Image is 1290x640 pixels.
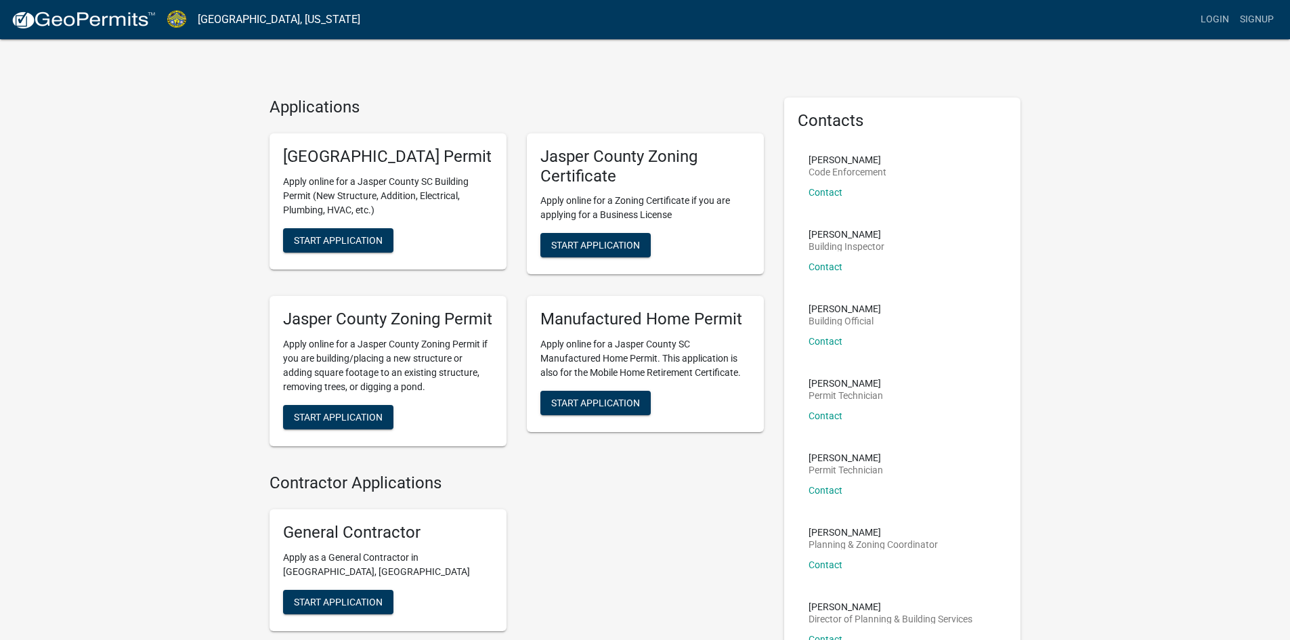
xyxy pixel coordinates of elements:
[809,540,938,549] p: Planning & Zoning Coordinator
[551,398,640,408] span: Start Application
[270,98,764,117] h4: Applications
[809,155,886,165] p: [PERSON_NAME]
[283,523,493,542] h5: General Contractor
[270,473,764,493] h4: Contractor Applications
[809,242,884,251] p: Building Inspector
[540,194,750,222] p: Apply online for a Zoning Certificate if you are applying for a Business License
[540,337,750,380] p: Apply online for a Jasper County SC Manufactured Home Permit. This application is also for the Mo...
[540,233,651,257] button: Start Application
[809,465,883,475] p: Permit Technician
[283,590,393,614] button: Start Application
[809,528,938,537] p: [PERSON_NAME]
[283,337,493,394] p: Apply online for a Jasper County Zoning Permit if you are building/placing a new structure or add...
[809,167,886,177] p: Code Enforcement
[540,310,750,329] h5: Manufactured Home Permit
[809,261,842,272] a: Contact
[809,304,881,314] p: [PERSON_NAME]
[809,614,972,624] p: Director of Planning & Building Services
[294,234,383,245] span: Start Application
[283,551,493,579] p: Apply as a General Contractor in [GEOGRAPHIC_DATA], [GEOGRAPHIC_DATA]
[809,391,883,400] p: Permit Technician
[809,485,842,496] a: Contact
[270,98,764,457] wm-workflow-list-section: Applications
[809,559,842,570] a: Contact
[809,336,842,347] a: Contact
[294,596,383,607] span: Start Application
[809,187,842,198] a: Contact
[809,453,883,463] p: [PERSON_NAME]
[809,602,972,612] p: [PERSON_NAME]
[283,310,493,329] h5: Jasper County Zoning Permit
[809,316,881,326] p: Building Official
[809,410,842,421] a: Contact
[294,412,383,423] span: Start Application
[540,147,750,186] h5: Jasper County Zoning Certificate
[283,405,393,429] button: Start Application
[809,379,883,388] p: [PERSON_NAME]
[198,8,360,31] a: [GEOGRAPHIC_DATA], [US_STATE]
[809,230,884,239] p: [PERSON_NAME]
[551,240,640,251] span: Start Application
[167,10,187,28] img: Jasper County, South Carolina
[283,175,493,217] p: Apply online for a Jasper County SC Building Permit (New Structure, Addition, Electrical, Plumbin...
[1234,7,1279,33] a: Signup
[1195,7,1234,33] a: Login
[798,111,1008,131] h5: Contacts
[283,147,493,167] h5: [GEOGRAPHIC_DATA] Permit
[283,228,393,253] button: Start Application
[540,391,651,415] button: Start Application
